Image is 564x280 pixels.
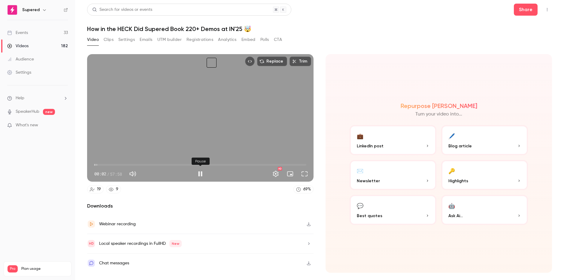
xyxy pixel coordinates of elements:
[16,122,38,128] span: What's new
[94,171,122,177] div: 00:02
[278,167,282,171] div: HD
[87,185,104,193] a: 19
[357,178,380,184] span: Newsletter
[542,5,552,14] button: Top Bar Actions
[92,7,152,13] div: Search for videos or events
[22,7,40,13] h6: Supered
[448,131,455,140] div: 🖊️
[106,185,121,193] a: 9
[415,111,462,118] p: Turn your video into...
[357,201,363,210] div: 💬
[7,30,28,36] div: Events
[8,265,18,272] span: Pro
[87,35,99,45] button: Video
[94,171,106,177] span: 00:02
[7,43,29,49] div: Videos
[43,109,55,115] span: new
[401,102,477,109] h2: Repurpose [PERSON_NAME]
[290,57,311,66] button: Trim
[441,160,528,190] button: 🔑Highlights
[448,178,468,184] span: Highlights
[441,125,528,155] button: 🖊️Blog article
[186,35,213,45] button: Registrations
[7,56,34,62] div: Audience
[21,266,68,271] span: Plan usage
[514,4,538,16] button: Share
[357,131,363,140] div: 💼
[257,57,287,66] button: Replace
[140,35,152,45] button: Emails
[299,168,311,180] button: Full screen
[87,25,552,32] h1: How in the HECK Did Supered Book 220+ Demos at IN'25 🤯
[260,35,269,45] button: Polls
[87,202,314,210] h2: Downloads
[192,158,210,165] div: Pause
[350,125,436,155] button: 💼LinkedIn post
[357,143,384,149] span: LinkedIn post
[97,186,101,192] div: 19
[245,57,255,66] button: Embed video
[194,168,206,180] button: Pause
[116,186,118,192] div: 9
[16,109,39,115] a: SpeakerHub
[357,213,382,219] span: Best quotes
[99,220,136,228] div: Webinar recording
[350,160,436,190] button: ✉️Newsletter
[157,35,182,45] button: UTM builder
[169,240,182,247] span: New
[270,168,282,180] button: Settings
[274,35,282,45] button: CTA
[8,5,17,15] img: Supered
[284,168,296,180] button: Turn on miniplayer
[448,166,455,175] div: 🔑
[99,240,182,247] div: Local speaker recordings in FullHD
[293,185,314,193] a: 69%
[16,95,24,101] span: Help
[448,143,472,149] span: Blog article
[110,171,122,177] span: 57:58
[350,195,436,225] button: 💬Best quotes
[104,35,114,45] button: Clips
[357,166,363,175] div: ✉️
[448,213,463,219] span: Ask Ai...
[303,186,311,192] div: 69 %
[127,168,139,180] button: Mute
[7,95,68,101] li: help-dropdown-opener
[99,260,129,267] div: Chat messages
[241,35,256,45] button: Embed
[218,35,237,45] button: Analytics
[7,69,31,75] div: Settings
[441,195,528,225] button: 🤖Ask Ai...
[118,35,135,45] button: Settings
[448,201,455,210] div: 🤖
[107,171,109,177] span: /
[61,123,68,128] iframe: Noticeable Trigger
